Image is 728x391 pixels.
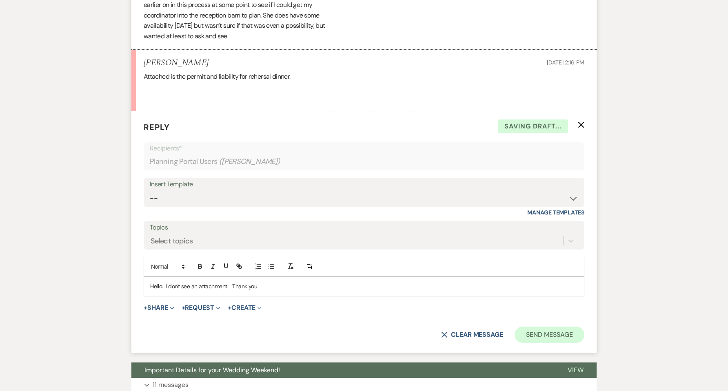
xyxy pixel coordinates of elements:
[498,119,568,133] span: Saving draft...
[441,331,503,338] button: Clear message
[150,143,578,154] p: Recipients*
[131,362,555,378] button: Important Details for your Wedding Weekend!
[144,366,280,374] span: Important Details for your Wedding Weekend!
[568,366,584,374] span: View
[228,305,231,311] span: +
[547,59,584,66] span: [DATE] 2:16 PM
[150,222,578,234] label: Topics
[219,156,280,167] span: ( [PERSON_NAME] )
[144,58,209,68] h5: [PERSON_NAME]
[144,122,170,133] span: Reply
[527,209,584,216] a: Manage Templates
[182,305,185,311] span: +
[228,305,262,311] button: Create
[515,327,584,343] button: Send Message
[150,154,578,170] div: Planning Portal Users
[151,236,193,247] div: Select topics
[555,362,597,378] button: View
[144,305,147,311] span: +
[144,305,174,311] button: Share
[150,179,578,190] div: Insert Template
[153,380,189,390] p: 11 messages
[182,305,220,311] button: Request
[144,71,584,103] div: Attached is the permit and liability for rehersal dinner.
[150,282,578,291] p: Hello. I don't see an attachment. Thank you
